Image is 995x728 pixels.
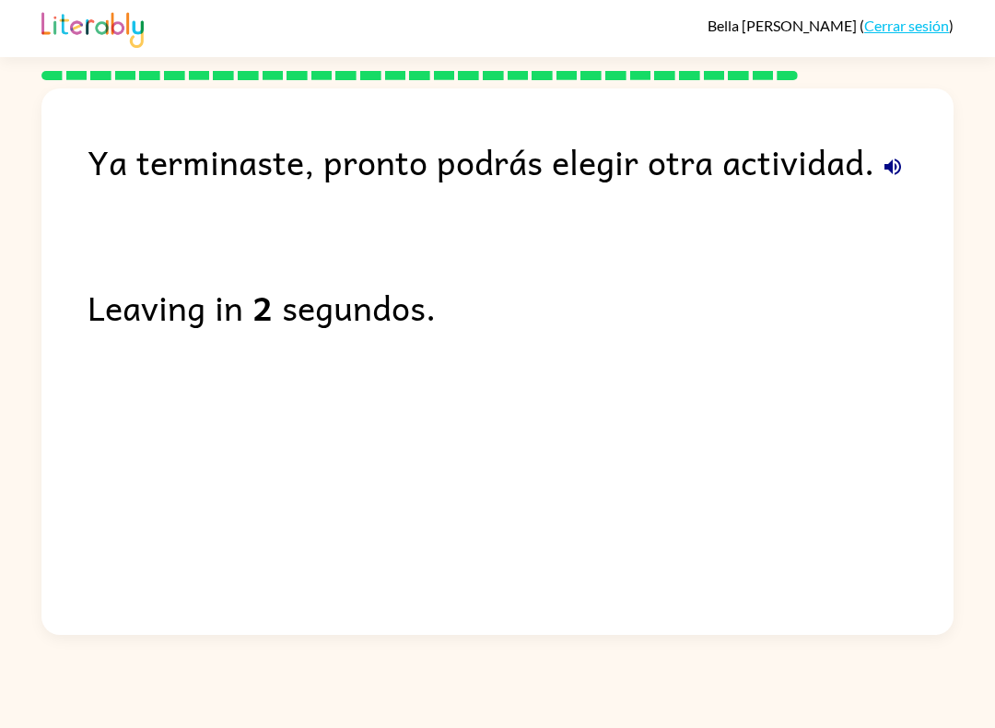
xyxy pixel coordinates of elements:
[864,17,949,34] a: Cerrar sesión
[88,135,954,188] div: Ya terminaste, pronto podrás elegir otra actividad.
[41,7,144,48] img: Literably
[708,17,860,34] span: Bella [PERSON_NAME]
[708,17,954,34] div: ( )
[88,280,954,334] div: Leaving in segundos.
[252,280,273,334] b: 2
